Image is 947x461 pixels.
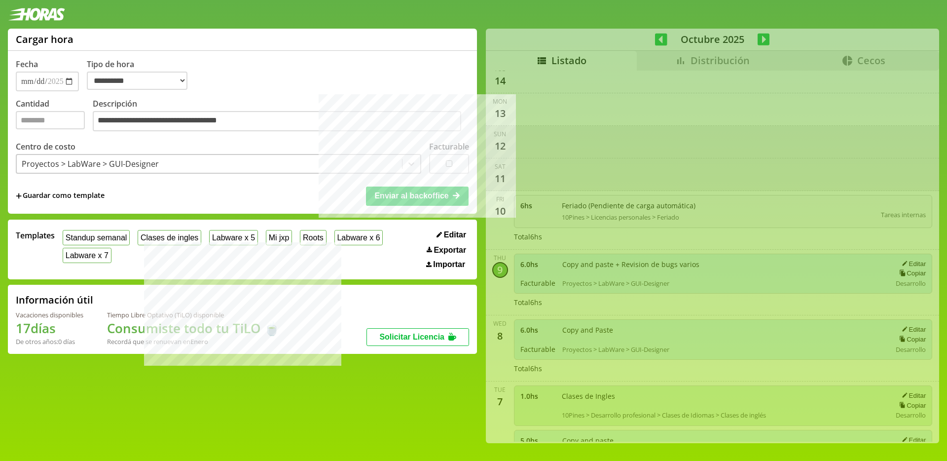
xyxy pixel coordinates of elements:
button: Labware x 5 [209,230,258,245]
span: +Guardar como template [16,191,105,201]
label: Cantidad [16,98,93,134]
label: Fecha [16,59,38,70]
button: Labware x 6 [334,230,383,245]
span: Solicitar Licencia [379,333,444,341]
button: Clases de ingles [138,230,201,245]
div: Vacaciones disponibles [16,310,83,319]
button: Mi jxp [266,230,292,245]
button: Exportar [424,245,469,255]
h2: Información útil [16,293,93,307]
button: Solicitar Licencia [366,328,469,346]
label: Centro de costo [16,141,75,152]
div: Recordá que se renuevan en [107,337,280,346]
img: logotipo [8,8,65,21]
div: Proyectos > LabWare > GUI-Designer [22,158,159,169]
button: Labware x 7 [63,248,111,263]
h1: Consumiste todo tu TiLO 🍵 [107,319,280,337]
label: Tipo de hora [87,59,195,91]
span: + [16,191,22,201]
button: Roots [300,230,326,245]
div: Tiempo Libre Optativo (TiLO) disponible [107,310,280,319]
span: Exportar [434,246,466,255]
button: Standup semanal [63,230,130,245]
span: Templates [16,230,55,241]
span: Importar [433,260,465,269]
b: Enero [190,337,208,346]
h1: 17 días [16,319,83,337]
button: Editar [434,230,469,240]
span: Editar [444,230,466,239]
button: Enviar al backoffice [366,187,469,205]
span: Enviar al backoffice [374,192,448,200]
input: Cantidad [16,111,85,129]
h1: Cargar hora [16,33,73,46]
label: Facturable [429,141,469,152]
div: De otros años: 0 días [16,337,83,346]
label: Descripción [93,98,469,134]
textarea: Descripción [93,111,461,132]
select: Tipo de hora [87,72,187,90]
